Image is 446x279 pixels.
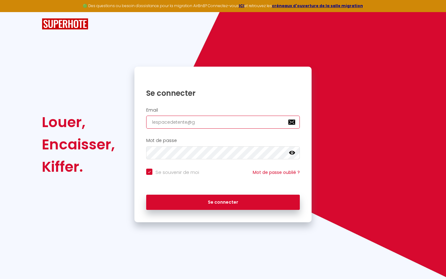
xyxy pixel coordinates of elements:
[253,169,300,175] a: Mot de passe oublié ?
[146,108,300,113] h2: Email
[42,111,115,133] div: Louer,
[239,3,244,8] a: ICI
[5,2,24,21] button: Ouvrir le widget de chat LiveChat
[146,138,300,143] h2: Mot de passe
[42,156,115,178] div: Kiffer.
[272,3,363,8] a: créneaux d'ouverture de la salle migration
[146,88,300,98] h1: Se connecter
[42,133,115,156] div: Encaisser,
[146,195,300,210] button: Se connecter
[146,116,300,129] input: Ton Email
[42,18,88,30] img: SuperHote logo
